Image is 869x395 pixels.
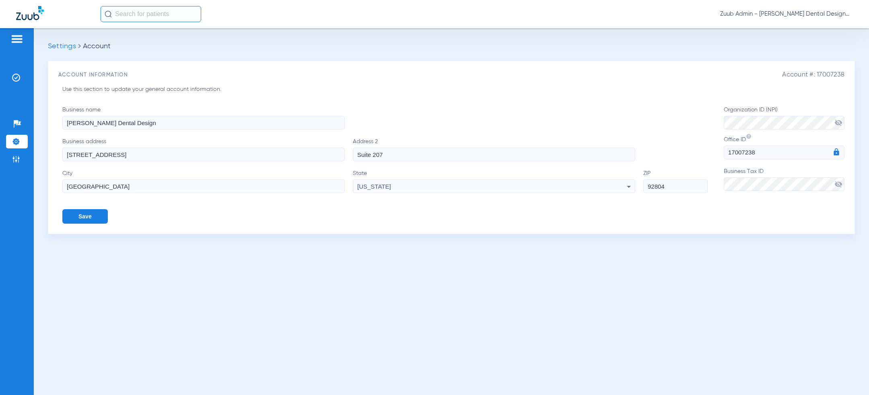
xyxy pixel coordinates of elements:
input: Office ID [724,146,844,159]
input: Search for patients [101,6,201,22]
label: Business name [62,106,353,130]
span: Account #: 17007238 [782,71,844,79]
h3: Account Information [58,71,844,79]
span: visibility_off [834,180,842,188]
input: City [62,179,345,193]
img: hamburger-icon [10,34,23,44]
input: Organization ID (NPI)visibility_off [724,116,844,130]
label: Address 2 [353,138,643,161]
span: Account [83,43,111,50]
label: State [353,169,643,193]
label: Organization ID (NPI) [724,106,844,130]
input: Business Tax IDvisibility_off [724,177,844,191]
label: City [62,169,353,193]
iframe: Chat Widget [829,356,869,395]
span: visibility_off [834,119,842,127]
span: [US_STATE] [357,183,391,190]
input: Business name [62,116,345,130]
label: Business Tax ID [724,167,844,191]
img: Zuub Logo [16,6,44,20]
span: Zuub Admin - [PERSON_NAME] Dental Design [720,10,853,18]
input: Address 2 [353,148,635,161]
img: help-small-gray.svg [746,134,752,139]
p: Use this section to update your general account information. [62,85,492,94]
span: Settings [48,43,76,50]
img: lock-blue.svg [832,148,840,156]
input: ZIP [643,179,708,193]
button: Save [62,209,108,224]
label: Business address [62,138,353,161]
label: ZIP [643,169,708,193]
img: Search Icon [105,10,112,18]
input: Business address [62,148,345,161]
span: Office ID [724,137,746,142]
